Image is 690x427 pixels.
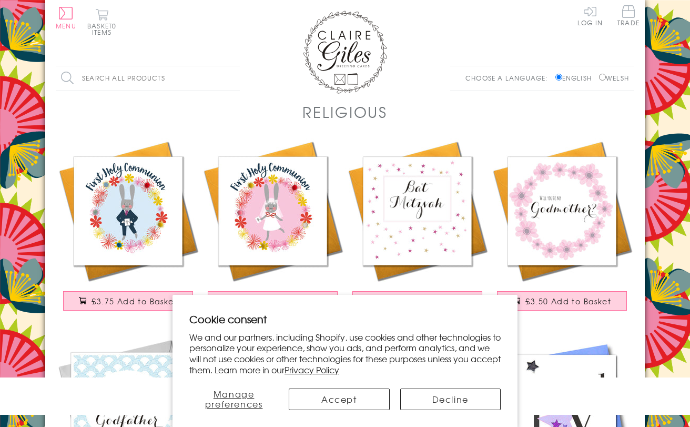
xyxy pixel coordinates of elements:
[303,11,387,94] img: Claire Giles Greetings Cards
[345,138,490,321] a: Religious Occassions Card, Pink Stars, Bat Mitzvah £3.50 Add to Basket
[92,296,177,306] span: £3.75 Add to Basket
[555,73,597,83] label: English
[56,21,76,31] span: Menu
[189,389,278,410] button: Manage preferences
[352,291,483,311] button: £3.50 Add to Basket
[497,291,627,311] button: £3.50 Add to Basket
[617,5,640,26] span: Trade
[205,388,263,410] span: Manage preferences
[345,138,490,283] img: Religious Occassions Card, Pink Stars, Bat Mitzvah
[87,8,116,35] button: Basket0 items
[229,66,240,90] input: Search
[56,138,200,321] a: First Holy Communion Card, Blue Flowers, Embellished with pompoms £3.75 Add to Basket
[302,101,388,123] h1: Religious
[56,138,200,283] img: First Holy Communion Card, Blue Flowers, Embellished with pompoms
[465,73,553,83] p: Choose a language:
[200,138,345,321] a: First Holy Communion Card, Pink Flowers, Embellished with pompoms £3.75 Add to Basket
[525,296,611,306] span: £3.50 Add to Basket
[577,5,603,26] a: Log In
[208,291,338,311] button: £3.75 Add to Basket
[599,74,606,81] input: Welsh
[289,389,389,410] button: Accept
[490,138,634,283] img: Religious Occassions Card, Pink Flowers, Will you be my Godmother?
[200,138,345,283] img: First Holy Communion Card, Pink Flowers, Embellished with pompoms
[490,138,634,321] a: Religious Occassions Card, Pink Flowers, Will you be my Godmother? £3.50 Add to Basket
[400,389,501,410] button: Decline
[189,332,501,375] p: We and our partners, including Shopify, use cookies and other technologies to personalize your ex...
[63,291,194,311] button: £3.75 Add to Basket
[56,7,76,29] button: Menu
[92,21,116,37] span: 0 items
[599,73,629,83] label: Welsh
[555,74,562,81] input: English
[56,66,240,90] input: Search all products
[189,312,501,326] h2: Cookie consent
[617,5,640,28] a: Trade
[285,363,339,376] a: Privacy Policy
